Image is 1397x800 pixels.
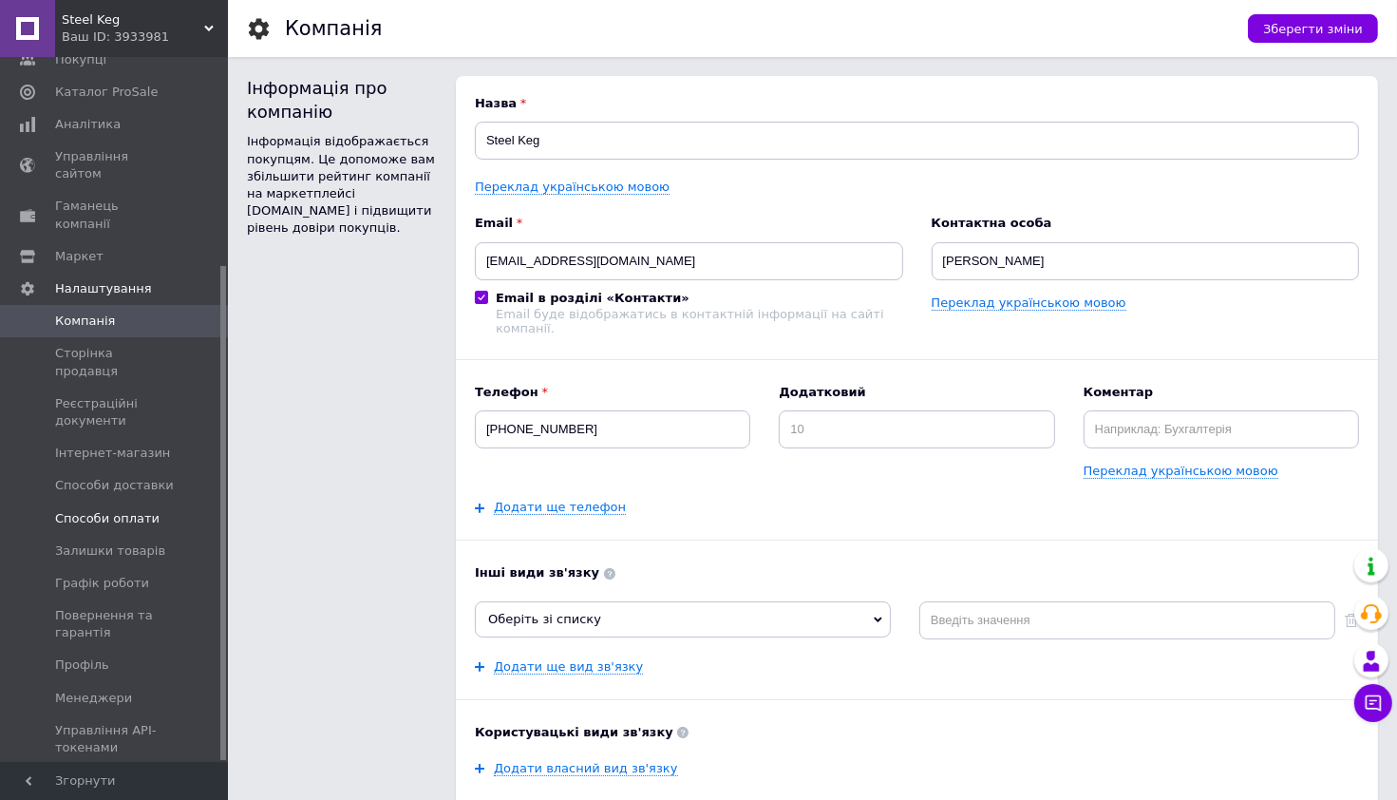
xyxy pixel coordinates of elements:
[55,116,121,133] span: Аналітика
[55,722,176,756] span: Управління API-токенами
[932,242,1360,280] input: ПІБ
[1354,684,1392,722] button: Чат з покупцем
[1084,384,1359,401] b: Коментар
[494,500,626,515] a: Додати ще телефон
[919,601,1335,639] input: Введіть значення
[55,280,152,297] span: Налаштування
[55,607,176,641] span: Повернення та гарантія
[475,384,750,401] b: Телефон
[1084,464,1278,479] a: Переклад українською мовою
[62,29,228,46] div: Ваш ID: 3933981
[247,133,437,237] div: Інформація відображається покупцям. Це допоможе вам збільшити рейтинг компанії на маркетплейсі [D...
[496,307,903,335] div: Email буде відображатись в контактній інформації на сайті компанії.
[488,612,601,626] span: Оберіть зі списку
[475,180,670,195] a: Переклад українською мовою
[494,659,643,675] a: Додати ще вид зв'язку
[475,242,903,280] input: Електронна адреса
[55,445,170,462] span: Інтернет-магазин
[475,122,1359,160] input: Назва вашої компанії
[1084,410,1359,448] input: Наприклад: Бухгалтерія
[932,295,1126,311] a: Переклад українською мовою
[55,84,158,101] span: Каталог ProSale
[779,384,1054,401] b: Додатковий
[779,410,1054,448] input: 10
[932,215,1360,232] b: Контактна особа
[475,410,750,448] input: +38 096 0000000
[475,95,1359,112] b: Назва
[19,19,863,39] body: Редактор, 9B0250BD-37D1-4AEA-A9DC-5C9AE27E8E3E
[55,543,165,560] span: Залишки товарів
[1263,22,1363,36] span: Зберегти зміни
[475,564,1359,581] b: Інші види зв'язку
[55,395,176,429] span: Реєстраційні документи
[494,761,678,776] a: Додати власний вид зв'язку
[55,477,174,494] span: Способи доставки
[55,198,176,232] span: Гаманець компанії
[55,510,160,527] span: Способи оплати
[55,248,104,265] span: Маркет
[475,215,903,232] b: Email
[475,724,1359,741] b: Користувацькі види зв'язку
[55,51,106,68] span: Покупці
[55,575,149,592] span: Графік роботи
[62,11,204,29] span: Steel Keg
[55,690,132,707] span: Менеджери
[55,657,109,674] span: Профіль
[55,313,115,330] span: Компанія
[1248,14,1378,43] button: Зберегти зміни
[285,17,382,40] h1: Компанія
[496,291,689,305] b: Email в розділі «Контакти»
[55,148,176,182] span: Управління сайтом
[55,345,176,379] span: Сторінка продавця
[247,76,437,124] div: Інформація про компанію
